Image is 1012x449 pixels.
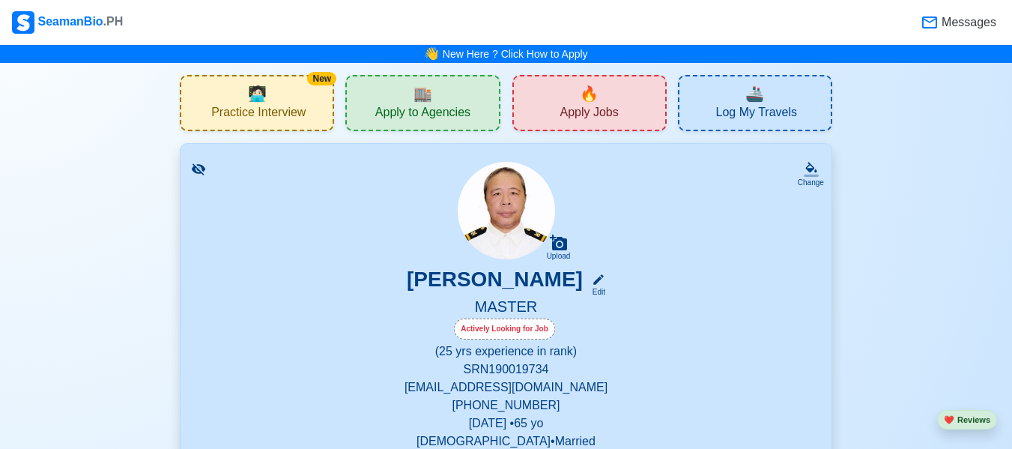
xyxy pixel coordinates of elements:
[586,286,605,298] div: Edit
[580,82,599,105] span: new
[716,105,797,124] span: Log My Travels
[199,415,813,433] p: [DATE] • 65 yo
[939,13,996,31] span: Messages
[199,361,813,379] p: SRN 190019734
[798,177,824,188] div: Change
[12,11,123,34] div: SeamanBio
[560,105,618,124] span: Apply Jobs
[211,105,306,124] span: Practice Interview
[199,397,813,415] p: [PHONE_NUMBER]
[12,11,34,34] img: Logo
[199,379,813,397] p: [EMAIL_ADDRESS][DOMAIN_NAME]
[407,267,583,298] h3: [PERSON_NAME]
[547,252,571,261] div: Upload
[937,410,997,430] button: heartReviews
[103,15,124,28] span: .PH
[745,82,764,105] span: travel
[944,415,954,424] span: heart
[375,105,470,124] span: Apply to Agencies
[443,48,588,60] a: New Here ? Click How to Apply
[199,343,813,361] p: (25 yrs experience in rank)
[420,42,443,65] span: bell
[413,82,432,105] span: agencies
[454,319,555,340] div: Actively Looking for Job
[199,298,813,319] h5: MASTER
[248,82,267,105] span: interview
[307,72,336,85] div: New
